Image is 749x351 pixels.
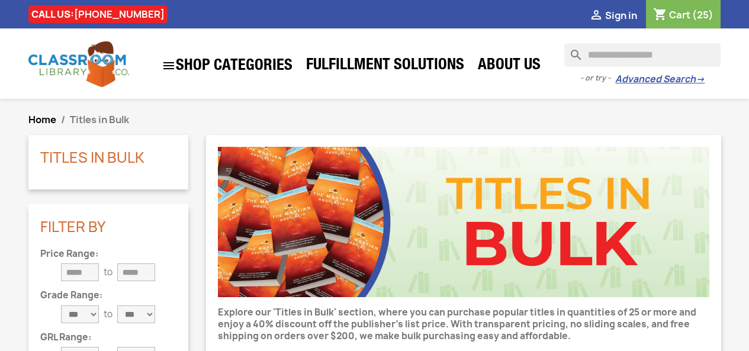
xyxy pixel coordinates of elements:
a: About Us [472,54,547,78]
a:  Sign in [589,9,637,22]
p: to [104,266,112,278]
span: (25) [692,8,713,21]
a: Fulfillment Solutions [300,54,470,78]
p: Explore our 'Titles in Bulk' section, where you can purchase popular titles in quantities of 25 o... [218,307,709,342]
i: shopping_cart [653,8,667,22]
span: Titles in Bulk [70,113,129,126]
a: SHOP CATEGORIES [156,53,298,79]
span: Cart [669,8,690,21]
i:  [162,59,176,73]
p: to [104,308,112,320]
p: Price Range: [40,249,176,259]
span: - or try - [580,72,615,84]
p: Filter By [40,219,176,234]
img: CLC_Bulk.jpg [218,147,709,297]
a: [PHONE_NUMBER] [74,8,165,21]
div: CALL US: [28,5,168,23]
a: Home [28,113,56,126]
span: Sign in [605,9,637,22]
span: → [696,73,705,85]
p: Grade Range: [40,291,176,301]
input: Search [564,43,721,67]
a: Shopping cart link containing 25 product(s) [653,8,713,21]
i:  [589,9,603,23]
i: search [564,43,578,57]
p: GRL Range: [40,333,176,343]
a: Advanced Search→ [615,73,705,85]
img: Classroom Library Company [28,41,129,87]
a: Titles in Bulk [40,147,144,168]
